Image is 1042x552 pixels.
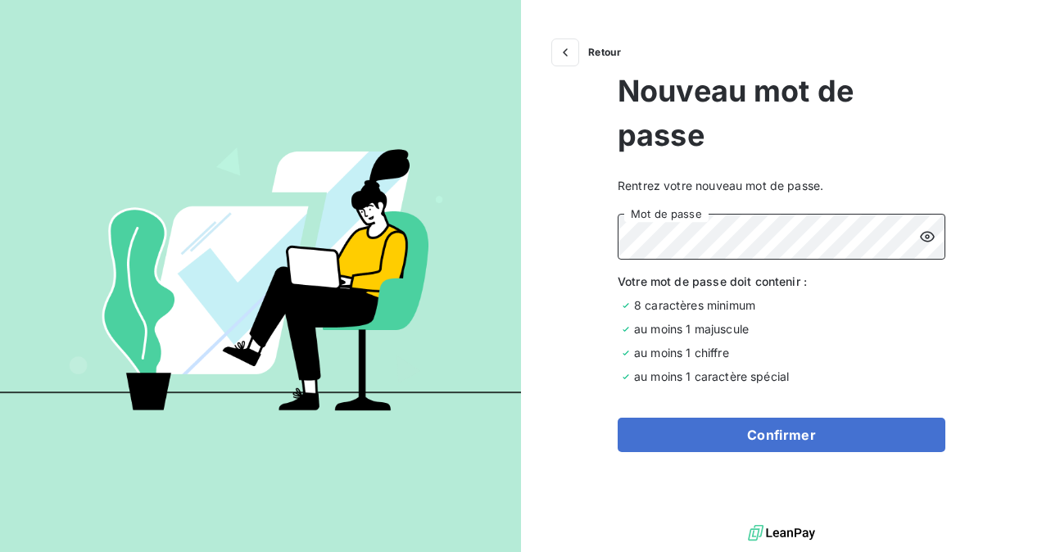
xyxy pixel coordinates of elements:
span: Votre mot de passe doit contenir : [618,273,945,290]
span: Nouveau mot de passe [618,69,945,157]
span: au moins 1 majuscule [634,320,749,337]
span: au moins 1 chiffre [634,344,729,361]
span: Retour [588,48,621,57]
button: Retour [547,39,634,66]
span: Rentrez votre nouveau mot de passe. [618,177,945,194]
img: logo [748,521,815,545]
button: Confirmer [618,418,945,452]
span: au moins 1 caractère spécial [634,368,789,385]
span: 8 caractères minimum [634,296,755,314]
